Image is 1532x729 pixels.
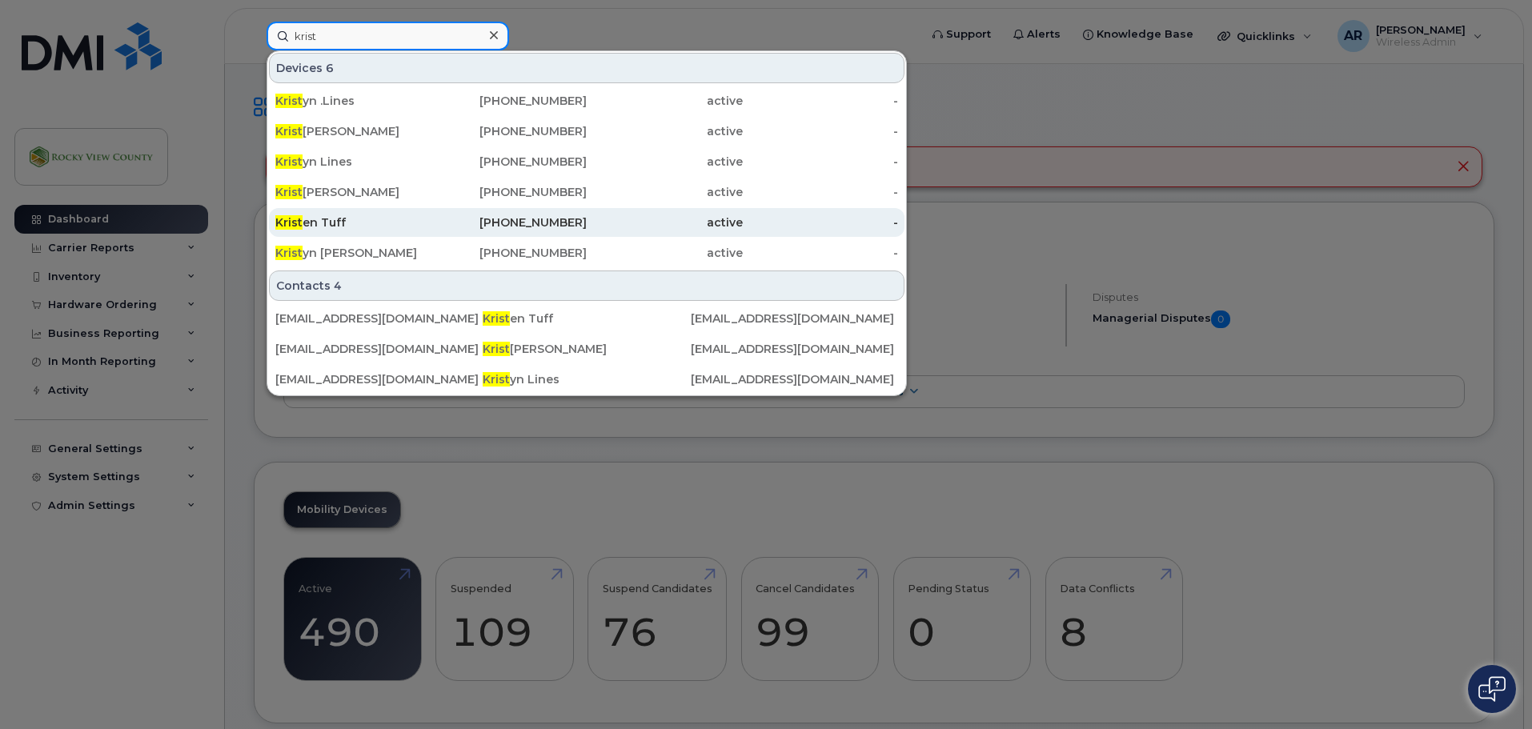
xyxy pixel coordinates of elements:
div: - [743,93,899,109]
span: Krist [275,185,303,199]
span: Krist [483,342,510,356]
div: [PERSON_NAME] [275,184,431,200]
div: yn .Lines [275,93,431,109]
div: [PERSON_NAME] [483,341,690,357]
a: Krist[PERSON_NAME][PHONE_NUMBER]active- [269,117,904,146]
div: active [587,93,743,109]
img: Open chat [1478,676,1506,702]
span: Krist [275,215,303,230]
div: yn [PERSON_NAME] [275,245,431,261]
div: en Tuff [275,214,431,230]
a: [EMAIL_ADDRESS][DOMAIN_NAME]Krist[PERSON_NAME][EMAIL_ADDRESS][DOMAIN_NAME] [269,334,904,363]
a: [EMAIL_ADDRESS][DOMAIN_NAME]Kristen Tuff[EMAIL_ADDRESS][DOMAIN_NAME] [269,304,904,333]
div: yn Lines [275,154,431,170]
div: [EMAIL_ADDRESS][DOMAIN_NAME] [691,371,898,387]
div: active [587,154,743,170]
a: Kristen Tuff[PHONE_NUMBER]active- [269,208,904,237]
div: [PHONE_NUMBER] [431,184,588,200]
span: Krist [275,124,303,138]
span: Krist [275,246,303,260]
div: yn Lines [483,371,690,387]
div: [EMAIL_ADDRESS][DOMAIN_NAME] [275,371,483,387]
span: Krist [483,311,510,326]
a: Kristyn Lines[PHONE_NUMBER]active- [269,147,904,176]
span: 4 [334,278,342,294]
div: [EMAIL_ADDRESS][DOMAIN_NAME] [691,310,898,326]
div: [EMAIL_ADDRESS][DOMAIN_NAME] [691,341,898,357]
div: - [743,123,899,139]
span: 6 [326,60,334,76]
div: [PHONE_NUMBER] [431,214,588,230]
div: en Tuff [483,310,690,326]
div: - [743,154,899,170]
div: [EMAIL_ADDRESS][DOMAIN_NAME] [275,341,483,357]
a: Krist[PERSON_NAME][PHONE_NUMBER]active- [269,178,904,206]
div: active [587,123,743,139]
div: [EMAIL_ADDRESS][DOMAIN_NAME] [275,310,483,326]
div: Devices [269,53,904,83]
div: - [743,214,899,230]
div: - [743,184,899,200]
a: Kristyn .Lines[PHONE_NUMBER]active- [269,86,904,115]
a: Kristyn [PERSON_NAME][PHONE_NUMBER]active- [269,238,904,267]
div: [PHONE_NUMBER] [431,154,588,170]
div: active [587,184,743,200]
a: [EMAIL_ADDRESS][DOMAIN_NAME]Kristyn Lines[EMAIL_ADDRESS][DOMAIN_NAME] [269,365,904,394]
span: Krist [483,372,510,387]
span: Krist [275,94,303,108]
div: [PHONE_NUMBER] [431,245,588,261]
div: active [587,245,743,261]
div: [PHONE_NUMBER] [431,93,588,109]
div: Contacts [269,270,904,301]
div: [PERSON_NAME] [275,123,431,139]
div: [PHONE_NUMBER] [431,123,588,139]
div: active [587,214,743,230]
div: - [743,245,899,261]
span: Krist [275,154,303,169]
